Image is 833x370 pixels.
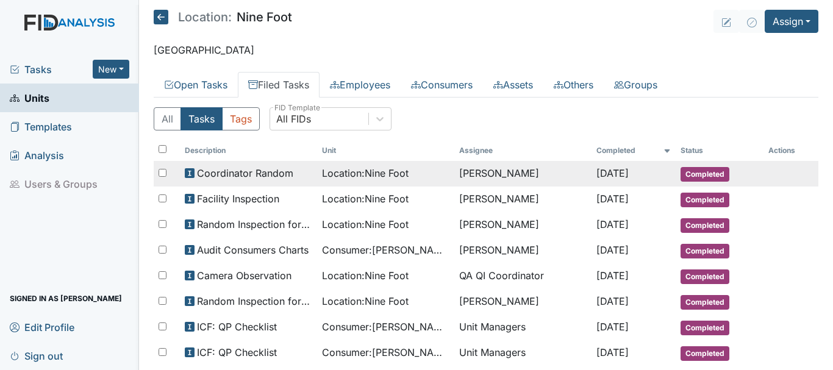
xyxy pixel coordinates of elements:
span: [DATE] [596,346,629,358]
h5: Nine Foot [154,10,292,24]
span: [DATE] [596,244,629,256]
span: Random Inspection for AM [197,217,312,232]
th: Toggle SortBy [676,140,763,161]
td: [PERSON_NAME] [454,161,592,187]
span: [DATE] [596,218,629,230]
span: Completed [681,193,729,207]
button: Assign [765,10,818,33]
span: Completed [681,321,729,335]
td: QA QI Coordinator [454,263,592,289]
span: Location : Nine Foot [322,191,409,206]
td: [PERSON_NAME] [454,238,592,263]
td: [PERSON_NAME] [454,187,592,212]
th: Actions [763,140,818,161]
a: Employees [320,72,401,98]
th: Toggle SortBy [317,140,454,161]
span: [DATE] [596,295,629,307]
span: Completed [681,346,729,361]
span: Completed [681,218,729,233]
a: Assets [483,72,543,98]
span: Consumer : [PERSON_NAME] [322,345,449,360]
button: New [93,60,129,79]
div: Type filter [154,107,260,130]
span: Templates [10,117,72,136]
span: Location : Nine Foot [322,268,409,283]
a: Open Tasks [154,72,238,98]
span: Facility Inspection [197,191,279,206]
span: [DATE] [596,167,629,179]
span: Random Inspection for Evening [197,294,312,308]
span: Analysis [10,146,64,165]
span: Location : Nine Foot [322,294,409,308]
span: [DATE] [596,321,629,333]
a: Groups [604,72,668,98]
button: All [154,107,181,130]
span: Completed [681,167,729,182]
a: Others [543,72,604,98]
span: ICF: QP Checklist [197,319,277,334]
a: Consumers [401,72,483,98]
span: [DATE] [596,193,629,205]
span: Completed [681,295,729,310]
p: [GEOGRAPHIC_DATA] [154,43,818,57]
span: Consumer : [PERSON_NAME] [322,243,449,257]
a: Tasks [10,62,93,77]
span: Units [10,88,49,107]
span: Completed [681,244,729,258]
th: Toggle SortBy [180,140,317,161]
span: Signed in as [PERSON_NAME] [10,289,122,308]
a: Filed Tasks [238,72,320,98]
td: Unit Managers [454,340,592,366]
button: Tasks [181,107,223,130]
input: Toggle All Rows Selected [159,145,166,153]
span: Edit Profile [10,318,74,336]
th: Toggle SortBy [592,140,676,161]
td: [PERSON_NAME] [454,289,592,315]
span: Completed [681,269,729,284]
span: Location : Nine Foot [322,166,409,180]
span: Sign out [10,346,63,365]
button: Tags [222,107,260,130]
div: All FIDs [276,112,311,126]
span: Audit Consumers Charts [197,243,309,257]
span: Location: [178,11,232,23]
span: Coordinator Random [197,166,293,180]
td: [PERSON_NAME] [454,212,592,238]
span: [DATE] [596,269,629,282]
span: Consumer : [PERSON_NAME] [322,319,449,334]
span: ICF: QP Checklist [197,345,277,360]
th: Assignee [454,140,592,161]
span: Camera Observation [197,268,291,283]
span: Location : Nine Foot [322,217,409,232]
td: Unit Managers [454,315,592,340]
